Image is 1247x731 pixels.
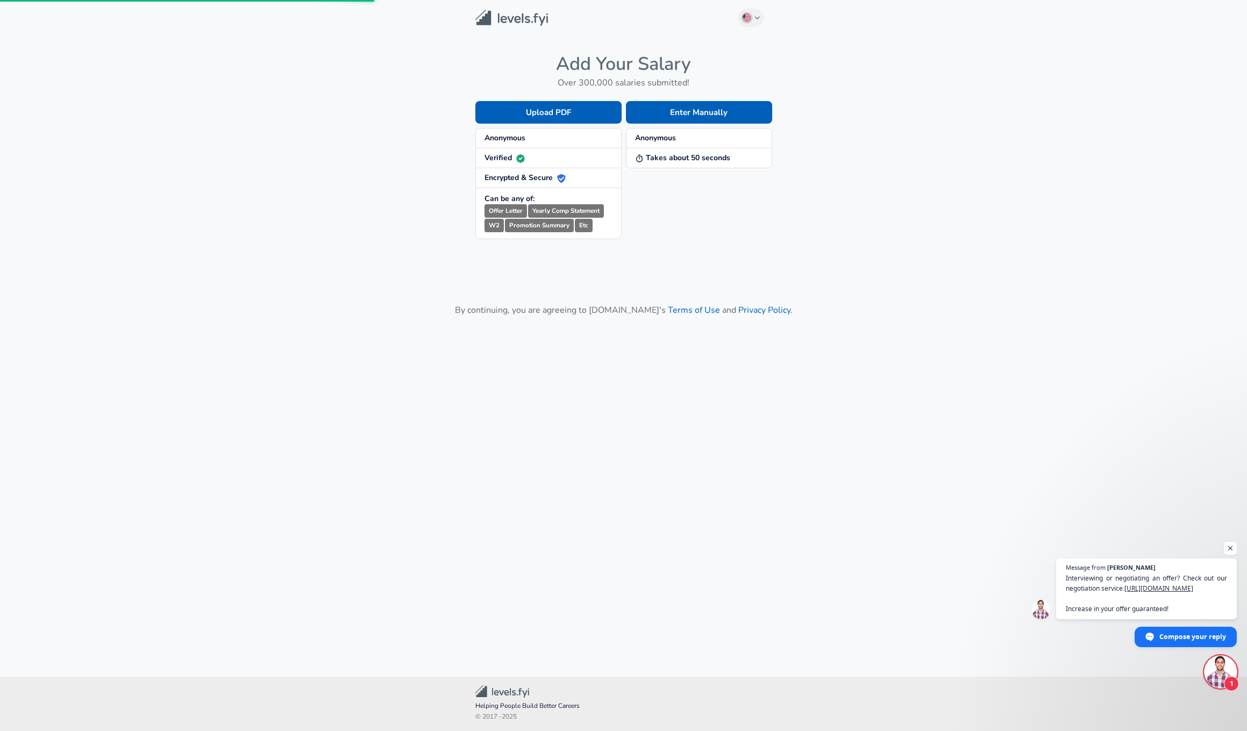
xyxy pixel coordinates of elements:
[668,304,720,316] a: Terms of Use
[484,219,504,232] small: W2
[475,53,772,75] h4: Add Your Salary
[635,133,676,143] strong: Anonymous
[484,193,535,204] strong: Can be any of:
[575,219,593,232] small: Etc
[1066,573,1227,614] span: Interviewing or negotiating an offer? Check out our negotiation service: Increase in your offer g...
[484,173,566,183] strong: Encrypted & Secure
[626,101,772,124] button: Enter Manually
[528,204,604,218] small: Yearly Comp Statement
[475,75,772,90] h6: Over 300,000 salaries submitted!
[1066,564,1106,570] span: Message from
[484,153,525,163] strong: Verified
[738,304,790,316] a: Privacy Policy
[475,10,548,26] img: Levels.fyi
[1159,627,1226,646] span: Compose your reply
[475,685,529,698] img: Levels.fyi Community
[738,9,764,27] button: English (US)
[484,133,525,143] strong: Anonymous
[635,153,730,163] strong: Takes about 50 seconds
[1224,676,1239,691] span: 1
[475,101,622,124] button: Upload PDF
[475,701,772,712] span: Helping People Build Better Careers
[743,13,751,22] img: English (US)
[1205,656,1237,688] div: Open chat
[505,219,574,232] small: Promotion Summary
[475,712,772,722] span: © 2017 - 2025
[1107,564,1156,570] span: [PERSON_NAME]
[484,204,527,218] small: Offer Letter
